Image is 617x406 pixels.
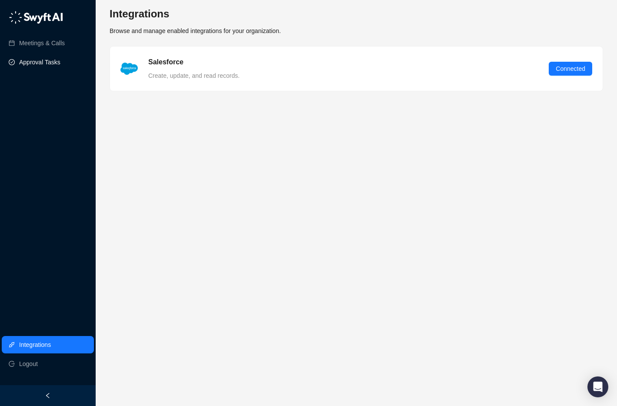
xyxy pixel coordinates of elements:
[120,63,138,75] img: salesforce-ChMvK6Xa.png
[148,57,183,67] h5: Salesforce
[556,64,585,73] span: Connected
[110,7,281,21] h3: Integrations
[19,355,38,373] span: Logout
[9,361,15,367] span: logout
[9,11,63,24] img: logo-05li4sbe.png
[19,336,51,353] a: Integrations
[45,393,51,399] span: left
[19,53,60,71] a: Approval Tasks
[549,62,592,76] button: Connected
[19,34,65,52] a: Meetings & Calls
[110,27,281,34] span: Browse and manage enabled integrations for your organization.
[148,72,240,79] span: Create, update, and read records.
[587,376,608,397] div: Open Intercom Messenger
